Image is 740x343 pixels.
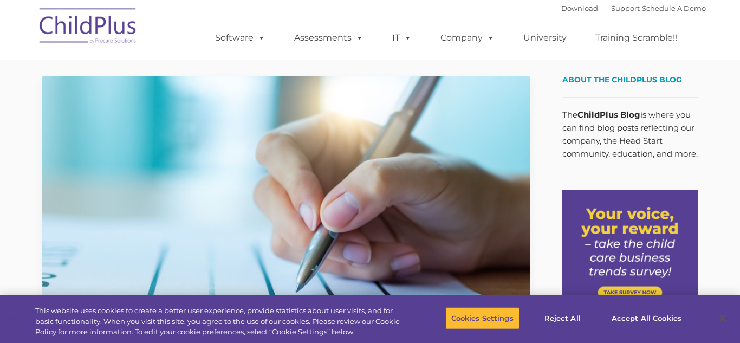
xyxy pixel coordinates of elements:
button: Close [711,306,735,330]
a: Software [204,27,276,49]
img: ChildPlus by Procare Solutions [34,1,142,55]
button: Cookies Settings [445,307,520,329]
button: Accept All Cookies [606,307,687,329]
strong: ChildPlus Blog [577,109,640,120]
span: About the ChildPlus Blog [562,75,682,85]
div: This website uses cookies to create a better user experience, provide statistics about user visit... [35,306,407,338]
font: | [561,4,706,12]
a: University [512,27,577,49]
a: Assessments [283,27,374,49]
a: Download [561,4,598,12]
p: The is where you can find blog posts reflecting our company, the Head Start community, education,... [562,108,698,160]
a: Company [430,27,505,49]
a: Support [611,4,640,12]
button: Reject All [529,307,596,329]
a: Training Scramble!! [585,27,688,49]
a: Schedule A Demo [642,4,706,12]
a: IT [381,27,423,49]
